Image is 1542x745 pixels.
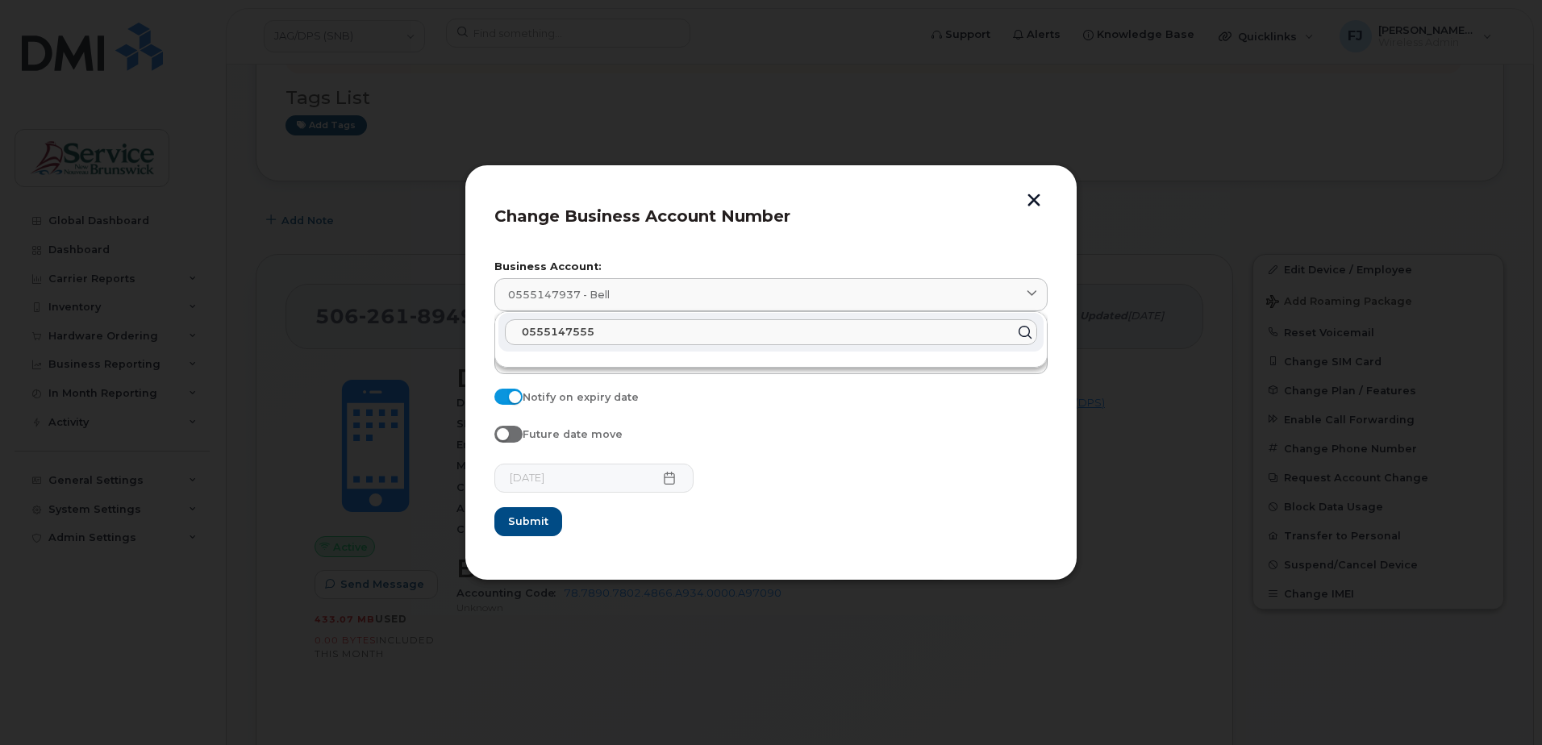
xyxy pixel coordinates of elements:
input: Notify on expiry date [494,389,507,402]
a: 0555147937 - Bell [494,278,1048,311]
button: Submit [494,507,562,536]
input: Future date move [494,426,507,439]
span: Notify on expiry date [523,391,639,403]
span: Change Business Account Number [494,206,790,226]
label: Business Account: [494,262,1048,273]
span: Submit [508,514,548,529]
span: 0555147937 - Bell [508,287,610,302]
span: Future date move [523,428,623,440]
